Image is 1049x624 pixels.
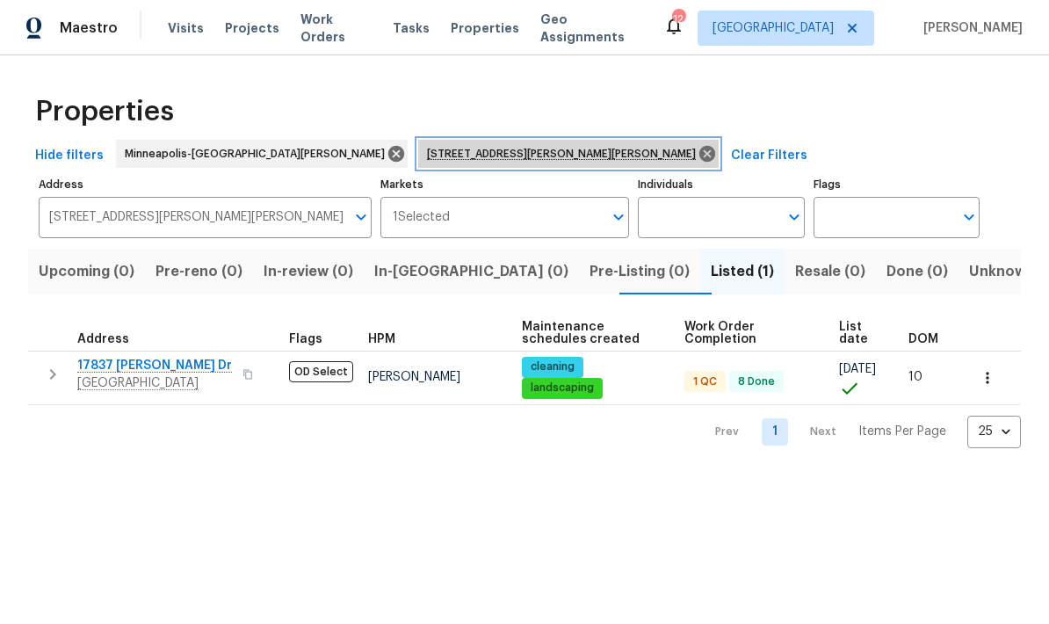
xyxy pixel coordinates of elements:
label: Markets [380,179,630,190]
span: Resale (0) [795,259,865,284]
label: Individuals [638,179,804,190]
span: cleaning [524,359,582,374]
label: Address [39,179,372,190]
a: Goto page 1 [762,418,788,446]
button: Open [957,205,981,229]
button: Open [782,205,807,229]
span: Pre-reno (0) [156,259,242,284]
span: Work Order Completion [684,321,809,345]
nav: Pagination Navigation [698,416,1021,448]
span: 1 QC [686,374,724,389]
span: Address [77,333,129,345]
span: [DATE] [839,363,876,375]
span: Minneapolis-[GEOGRAPHIC_DATA][PERSON_NAME] [125,145,392,163]
div: 25 [967,409,1021,454]
button: Clear Filters [724,140,814,172]
span: Properties [35,103,174,120]
label: Flags [814,179,980,190]
span: OD Select [289,361,353,382]
span: Hide filters [35,145,104,167]
span: Flags [289,333,322,345]
div: Minneapolis-[GEOGRAPHIC_DATA][PERSON_NAME] [116,140,408,168]
span: Visits [168,19,204,37]
span: Pre-Listing (0) [590,259,690,284]
p: Items Per Page [858,423,946,440]
span: Listed (1) [711,259,774,284]
span: Tasks [393,22,430,34]
span: Geo Assignments [540,11,642,46]
span: DOM [908,333,938,345]
button: Open [606,205,631,229]
span: Work Orders [300,11,372,46]
span: 8 Done [731,374,782,389]
span: Upcoming (0) [39,259,134,284]
span: Clear Filters [731,145,807,167]
button: Open [349,205,373,229]
span: 10 [908,371,922,383]
span: [GEOGRAPHIC_DATA] [713,19,834,37]
span: Maintenance schedules created [522,321,655,345]
span: landscaping [524,381,601,395]
span: HPM [368,333,395,345]
span: In-[GEOGRAPHIC_DATA] (0) [374,259,568,284]
span: [PERSON_NAME] [916,19,1023,37]
button: Hide filters [28,140,111,172]
span: In-review (0) [264,259,353,284]
span: Properties [451,19,519,37]
span: Maestro [60,19,118,37]
div: 12 [672,11,684,28]
span: 1 Selected [393,210,450,225]
span: [PERSON_NAME] [368,371,460,383]
div: [STREET_ADDRESS][PERSON_NAME][PERSON_NAME] [418,140,719,168]
span: Projects [225,19,279,37]
span: Done (0) [886,259,948,284]
span: List date [839,321,879,345]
